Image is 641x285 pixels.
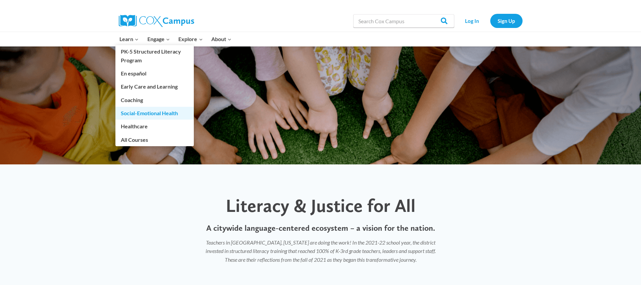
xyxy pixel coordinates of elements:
button: Child menu of About [207,32,236,46]
button: Child menu of Engage [143,32,174,46]
a: Coaching [115,93,194,106]
button: Child menu of Learn [115,32,143,46]
a: PK-5 Structured Literacy Program [115,45,194,67]
button: Child menu of Explore [174,32,207,46]
a: Early Care and Learning [115,80,194,93]
a: Social-Emotional Health [115,107,194,120]
h4: A citywide language-centered ecosystem – a vision for the nation. [117,223,524,233]
p: Teachers in [GEOGRAPHIC_DATA], [US_STATE] are doing the work! In the 2021-22 school year, the dis... [203,238,438,264]
a: Sign Up [490,14,523,28]
a: En español [115,67,194,80]
nav: Primary Navigation [115,32,236,46]
span: Literacy & Justice for All [226,194,416,216]
img: Cox Campus [119,15,194,27]
a: Log In [458,14,487,28]
a: Healthcare [115,120,194,133]
nav: Secondary Navigation [458,14,523,28]
a: All Courses [115,133,194,146]
input: Search Cox Campus [353,14,454,28]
